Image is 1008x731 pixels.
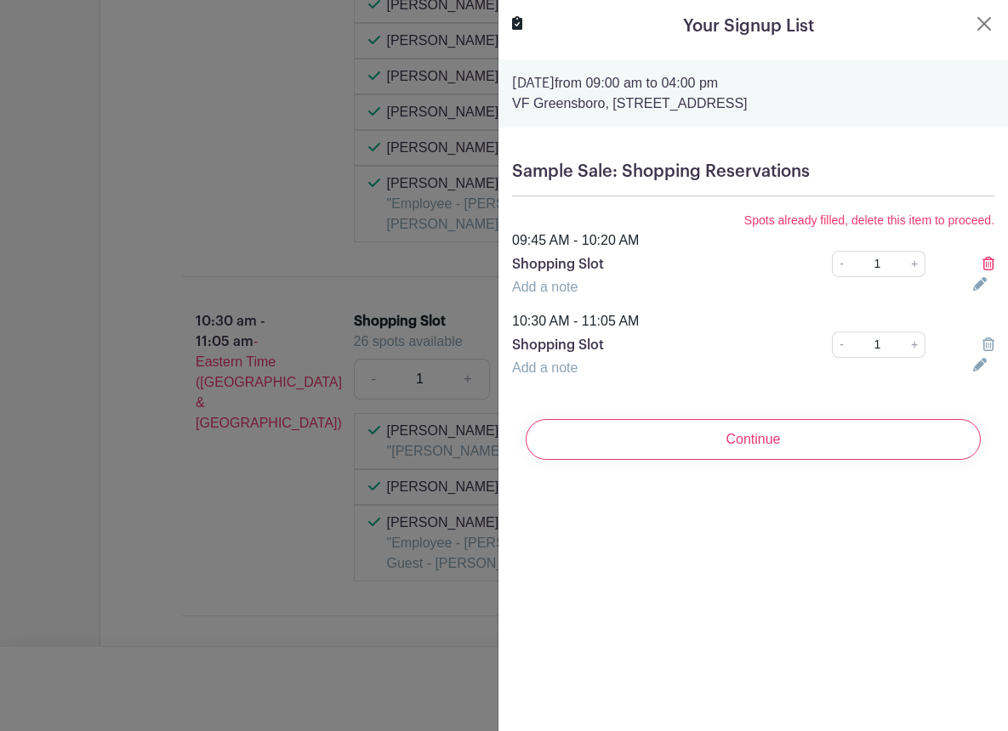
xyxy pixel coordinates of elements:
[512,76,555,90] strong: [DATE]
[683,14,814,39] h5: Your Signup List
[512,73,994,93] p: from 09:00 am to 04:00 pm
[744,213,994,227] small: Spots already filled, delete this item to proceed.
[974,14,994,34] button: Close
[512,254,785,275] p: Shopping Slot
[904,251,925,277] a: +
[512,360,578,375] a: Add a note
[832,251,851,277] a: -
[512,335,785,355] p: Shopping Slot
[904,331,925,358] a: +
[512,93,994,114] p: VF Greensboro, [STREET_ADDRESS]
[526,419,981,460] input: Continue
[502,230,1005,251] div: 09:45 AM - 10:20 AM
[512,161,994,182] h5: Sample Sale: Shopping Reservations
[512,280,578,294] a: Add a note
[832,331,851,358] a: -
[502,311,1005,331] div: 10:30 AM - 11:05 AM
